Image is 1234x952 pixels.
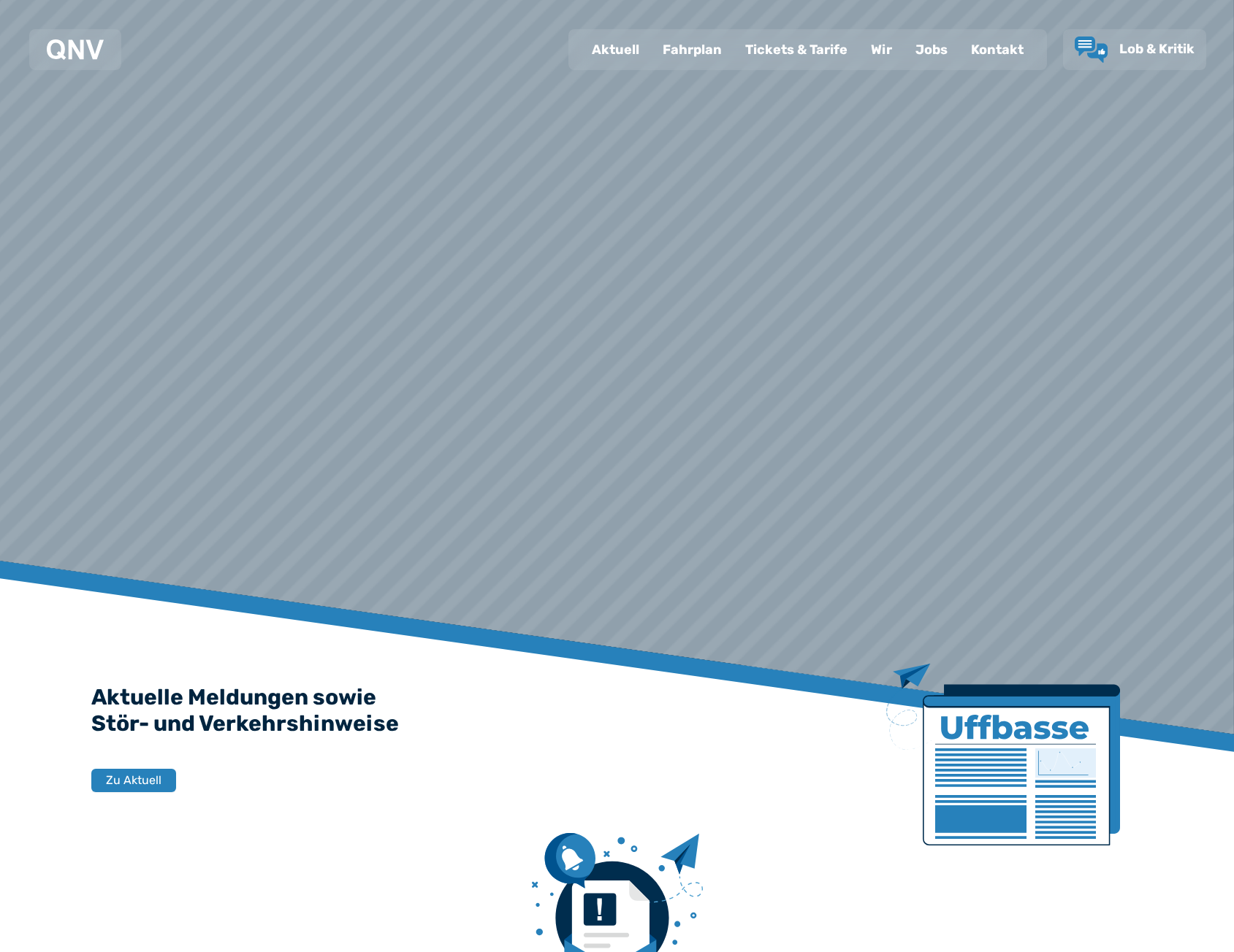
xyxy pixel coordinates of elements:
[47,39,104,60] img: QNV Logo
[1119,41,1195,57] span: Lob & Kritik
[859,31,904,69] a: Wir
[904,31,959,69] a: Jobs
[734,31,859,69] a: Tickets & Tarife
[580,31,651,69] a: Aktuell
[1075,37,1195,63] a: Lob & Kritik
[47,35,104,64] a: QNV Logo
[959,31,1035,69] a: Kontakt
[91,769,176,792] button: Zu Aktuell
[91,684,1143,737] h2: Aktuelle Meldungen sowie Stör- und Verkehrshinweise
[886,664,1120,845] img: Zeitung mit Titel Uffbase
[651,31,734,69] a: Fahrplan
